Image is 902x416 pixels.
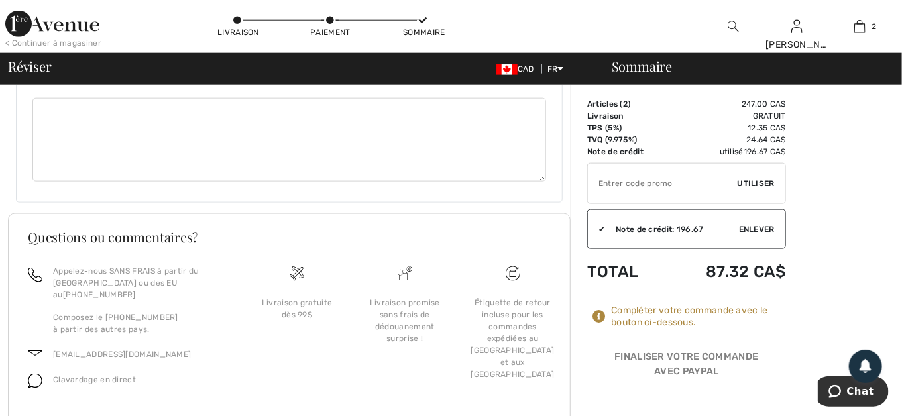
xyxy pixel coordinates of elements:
[744,147,786,156] span: 196.67 CA$
[669,98,786,110] td: 247.00 CA$
[28,348,42,363] img: email
[63,290,136,299] a: [PHONE_NUMBER]
[506,266,520,281] img: Livraison gratuite dès 99$
[8,60,51,73] span: Réviser
[5,37,101,49] div: < Continuer à magasiner
[588,164,738,203] input: Code promo
[669,134,786,146] td: 24.64 CA$
[398,266,412,281] img: Livraison promise sans frais de dédouanement surprise&nbsp;!
[469,297,556,380] div: Étiquette de retour incluse pour les commandes expédiées au [GEOGRAPHIC_DATA] et aux [GEOGRAPHIC_...
[290,266,304,281] img: Livraison gratuite dès 99$
[854,19,866,34] img: Mon panier
[791,19,803,34] img: Mes infos
[32,98,546,182] textarea: Commentaires
[547,64,564,74] span: FR
[53,375,136,384] span: Clavardage en direct
[217,26,257,38] div: Livraison
[587,98,669,110] td: Articles ( )
[588,223,605,235] div: ✔
[254,297,341,321] div: Livraison gratuite dès 99$
[587,146,669,158] td: Note de crédit
[362,297,449,344] div: Livraison promise sans frais de dédouanement surprise !
[587,122,669,134] td: TPS (5%)
[611,305,786,329] div: Compléter votre commande avec le bouton ci-dessous.
[403,26,443,38] div: Sommaire
[669,146,786,158] td: utilisé
[53,350,191,359] a: [EMAIL_ADDRESS][DOMAIN_NAME]
[5,11,99,37] img: 1ère Avenue
[53,265,227,301] p: Appelez-nous SANS FRAIS à partir du [GEOGRAPHIC_DATA] ou des EU au
[872,21,877,32] span: 2
[596,60,894,73] div: Sommaire
[669,122,786,134] td: 12.35 CA$
[587,249,669,294] td: Total
[829,19,891,34] a: 2
[53,311,227,335] p: Composez le [PHONE_NUMBER] à partir des autres pays.
[496,64,518,75] img: Canadian Dollar
[669,110,786,122] td: Gratuit
[587,350,786,384] div: Finaliser votre commande avec PayPal
[587,384,786,413] iframe: PayPal-paypal
[28,268,42,282] img: call
[669,249,786,294] td: 87.32 CA$
[728,19,739,34] img: recherche
[738,178,775,189] span: Utiliser
[818,376,889,409] iframe: Ouvre un widget dans lequel vous pouvez chatter avec l’un de nos agents
[623,99,628,109] span: 2
[739,223,775,235] span: Enlever
[28,374,42,388] img: chat
[310,26,350,38] div: Paiement
[791,20,803,32] a: Se connecter
[605,223,739,235] div: Note de crédit: 196.67
[765,38,827,52] div: [PERSON_NAME]
[496,64,539,74] span: CAD
[587,134,669,146] td: TVQ (9.975%)
[28,231,551,244] h3: Questions ou commentaires?
[587,110,669,122] td: Livraison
